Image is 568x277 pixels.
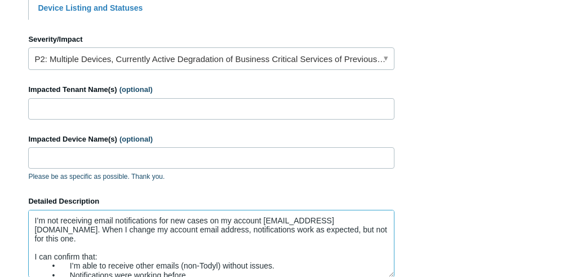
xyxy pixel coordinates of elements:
[119,85,153,94] span: (optional)
[28,84,394,95] label: Impacted Tenant Name(s)
[28,196,394,207] label: Detailed Description
[38,3,143,12] a: Device Listing and Statuses
[119,135,153,143] span: (optional)
[28,134,394,145] label: Impacted Device Name(s)
[28,172,394,182] p: Please be as specific as possible. Thank you.
[28,47,394,70] a: P2: Multiple Devices, Currently Active Degradation of Business Critical Services of Previously Wo...
[28,34,394,45] label: Severity/Impact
